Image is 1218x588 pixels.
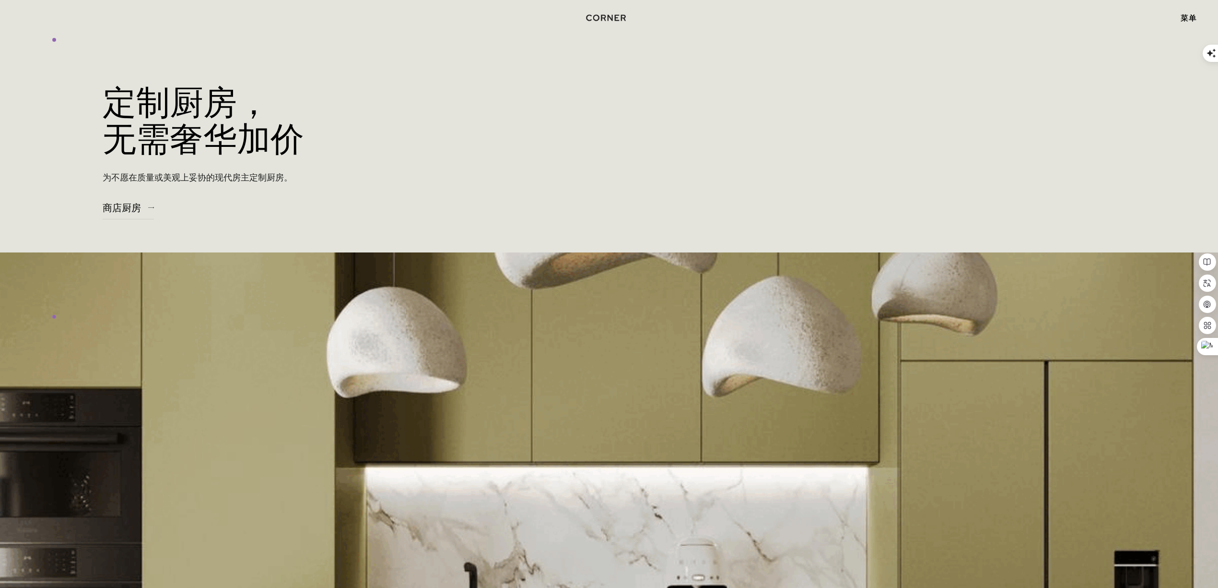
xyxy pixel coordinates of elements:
font: 无需奢华加价 [103,118,304,159]
div: 菜单 [1171,10,1196,26]
font: 菜单 [1181,13,1196,23]
a: 家 [565,12,653,24]
font: 商店厨房 [103,202,141,214]
font: 定制厨房， [103,81,270,123]
font: 为不愿在质量或美观上妥协的现代房主定制厨房。 [103,172,293,183]
a: 商店厨房 [103,196,154,219]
